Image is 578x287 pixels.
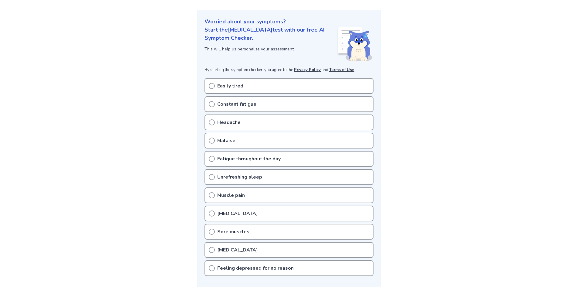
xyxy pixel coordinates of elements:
[217,119,241,126] p: Headache
[204,18,374,26] p: Worried about your symptoms?
[217,137,235,144] p: Malaise
[329,67,354,73] a: Terms of Use
[204,46,337,52] p: This will help us personalize your assessment.
[337,27,372,61] img: Shiba
[217,228,249,235] p: Sore muscles
[217,155,281,162] p: Fatigue throughout the day
[294,67,321,73] a: Privacy Policy
[217,82,243,90] p: Easily tired
[217,210,258,217] p: [MEDICAL_DATA]
[204,67,374,73] p: By starting the symptom checker, you agree to the and
[217,101,256,108] p: Constant fatigue
[204,26,337,42] p: Start the [MEDICAL_DATA] test with our free AI Symptom Checker.
[217,265,294,272] p: Feeling depressed for no reason
[217,173,262,181] p: Unrefreshing sleep
[217,192,245,199] p: Muscle pain
[217,246,258,254] p: [MEDICAL_DATA]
